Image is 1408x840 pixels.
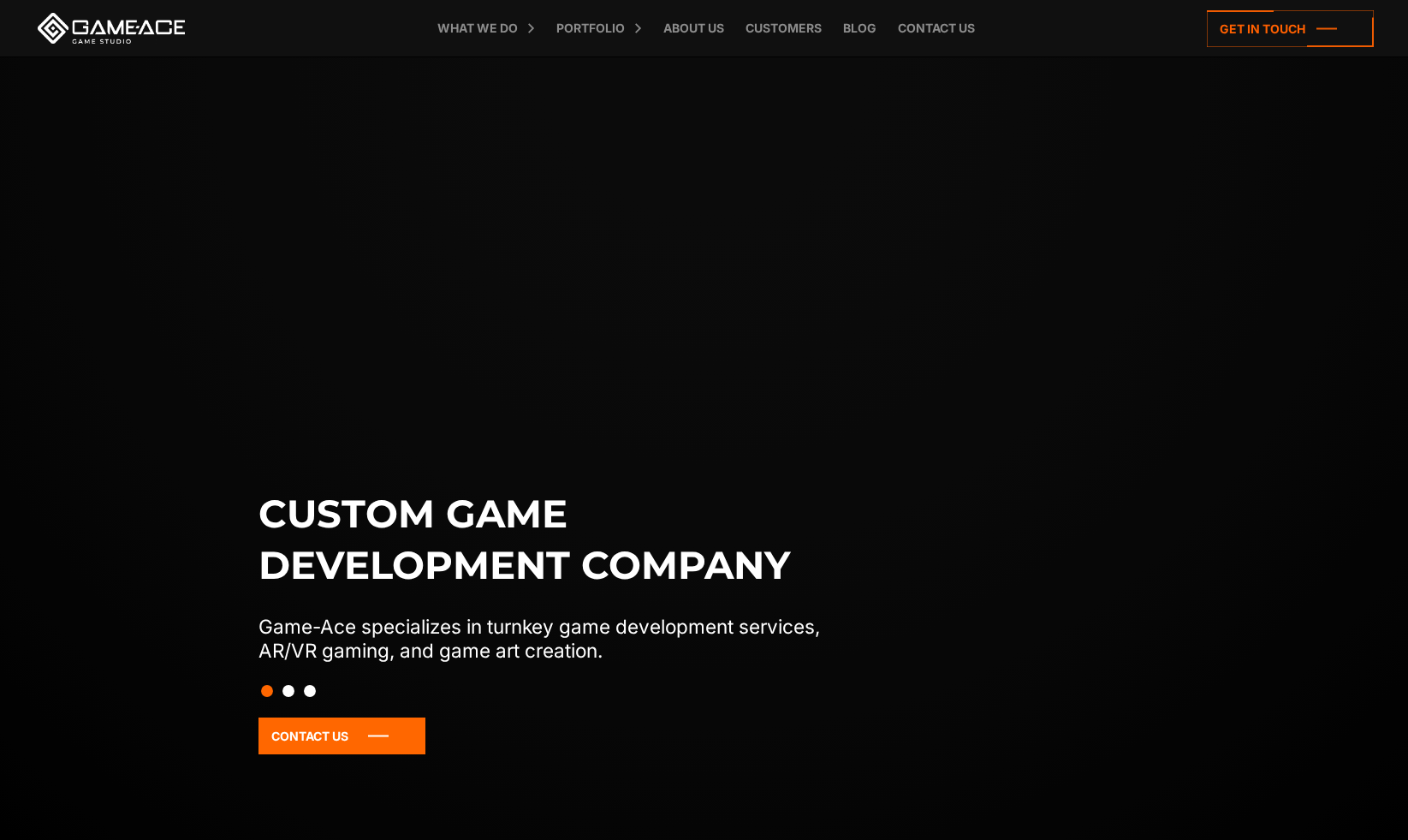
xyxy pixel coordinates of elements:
[258,488,856,591] h1: Custom game development company
[1207,10,1374,47] a: Get in touch
[261,676,273,706] button: Slide 1
[304,676,316,706] button: Slide 3
[258,615,856,663] p: Game-Ace specializes in turnkey game development services, AR/VR gaming, and game art creation.
[258,718,425,754] a: Contact Us
[282,676,294,706] button: Slide 2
